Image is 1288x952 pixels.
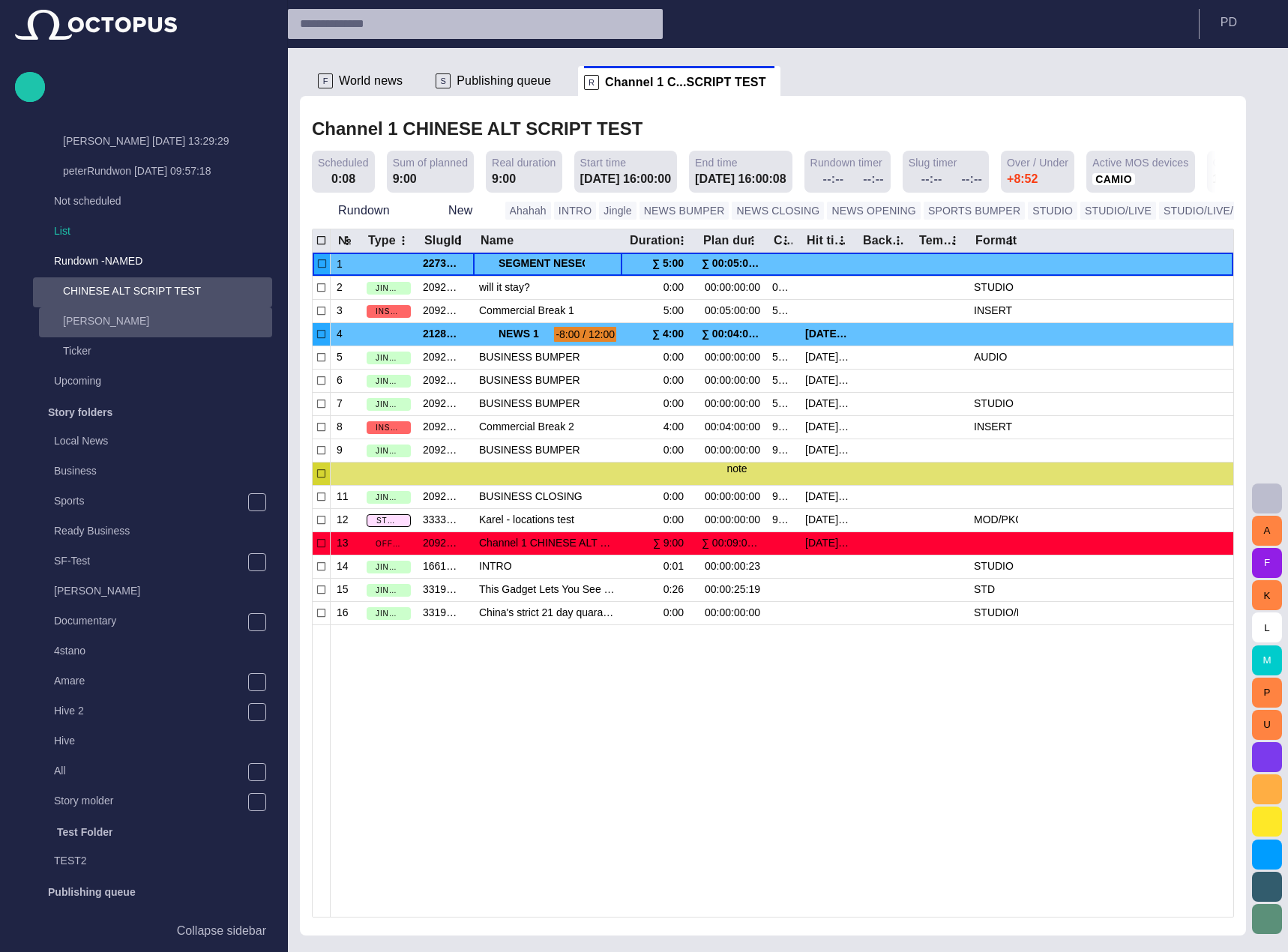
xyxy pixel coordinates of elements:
[702,420,760,434] div: 00:04:00:00
[974,420,1012,434] div: INSERT
[909,155,957,170] span: Slug timer
[54,463,272,478] p: Business
[1159,202,1260,220] button: STUDIO/LIVE/PKG
[367,306,411,317] span: INSERT
[48,405,112,420] p: Story folders
[479,579,616,601] div: This Gadget Lets You See Everything From Miles Away Like You're Standing Next To It!
[331,170,363,188] div: 0:08
[1252,645,1282,675] button: M
[423,443,467,457] div: 2092963807
[479,350,616,364] span: BUSINESS BUMPER
[805,513,849,527] div: 3/31/2020 16:04:00
[423,253,467,275] div: 2273908128
[24,457,272,487] div: Business
[805,536,849,550] div: 3/31/2020 16:04:00
[742,230,763,251] button: Plan dur column menu
[48,915,161,930] p: Publishing queue KKK
[367,561,411,573] span: JINGLE
[974,513,1018,527] div: MOD/PKG
[24,787,272,817] div: Story molder
[367,352,411,364] span: JINGLE
[24,697,272,727] div: Hive 2
[774,233,792,248] div: Cm dur
[479,443,616,457] span: BUSINESS BUMPER
[772,443,793,457] div: 9:00
[479,537,668,549] span: Channel 1 CHINESE ALT SCRIPT TEST
[331,253,361,276] p: 1
[919,233,961,248] div: Template
[702,536,760,550] div: ∑ 00:09:00:00
[24,577,272,607] div: [PERSON_NAME]
[492,170,516,188] div: 9:00
[63,343,272,358] p: Ticker
[663,420,690,434] div: 4:00
[24,667,272,697] div: Amare
[974,606,1018,620] div: STUDIO/PKG/PKG
[423,280,467,295] div: 2092127390
[1092,173,1135,185] button: CAMIO
[479,253,616,276] div: SEGMENT NESEGMENT
[863,233,905,248] div: Backtime
[1252,612,1282,642] button: L
[331,300,361,322] p: 3
[393,170,417,188] div: 9:00
[974,280,1014,295] div: STUDIO
[702,280,760,295] div: 00:00:00:00
[974,304,1012,318] div: INSERT
[33,127,272,157] div: [PERSON_NAME] [DATE] 13:29:29
[57,825,112,840] p: Test Folder
[339,73,403,88] span: World news
[24,487,272,517] div: Sports
[457,73,551,88] span: Publishing queue
[578,66,780,96] div: RChannel 1 C...SCRIPT TEST
[423,373,467,388] div: 2092127398
[599,202,637,220] button: Jingle
[54,643,272,658] p: 4stano
[810,155,882,170] span: Rundown timer
[48,885,136,900] p: Publishing queue
[554,202,596,220] button: INTRO
[331,393,361,415] p: 7
[367,585,411,596] span: JINGLE
[33,277,272,307] div: CHINESE ALT SCRIPT TEST
[331,509,361,531] p: 12
[702,323,760,346] div: ∑ 00:04:00:00
[672,230,693,251] button: Duration column menu
[367,445,411,457] span: JINGLE
[24,547,272,577] div: SF-Test
[944,230,965,251] button: Template column menu
[479,346,616,369] div: BUSINESS BUMPER
[423,420,467,434] div: 2092963806
[605,75,766,90] span: Channel 1 C...SCRIPT TEST
[695,170,786,188] div: [DATE] 16:00:08
[24,217,272,247] div: List
[772,350,793,364] div: 5:00
[805,323,849,346] div: 3/31/2020 16:00:00
[1221,13,1237,31] p: P D
[1028,202,1077,220] button: STUDIO
[54,613,247,628] p: Documentary
[492,155,556,170] span: Real duration
[974,559,1014,573] div: STUDIO
[772,489,793,504] div: 9:00
[772,397,793,411] div: 5:00
[54,853,272,868] p: TEST2
[663,489,690,504] div: 0:00
[54,433,272,448] p: Local News
[702,582,760,597] div: 00:00:25:19
[479,602,616,624] div: China's strict 21 day quarantine under question after new outbreak emerges
[367,422,411,433] span: INSERT
[54,253,242,268] p: Rundown -NAMED
[33,337,272,367] div: Ticker
[807,233,849,248] div: Hit time
[479,323,548,346] div: NEWS 1
[54,763,247,778] p: All
[177,922,266,940] p: Collapse sidebar
[63,133,272,148] p: [PERSON_NAME] [DATE] 13:29:29
[331,346,361,369] p: 5
[663,397,690,411] div: 0:00
[479,420,616,434] span: Commercial Break 2
[479,509,616,531] div: Karel - locations test
[367,608,411,619] span: JINGLE
[584,75,599,90] p: R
